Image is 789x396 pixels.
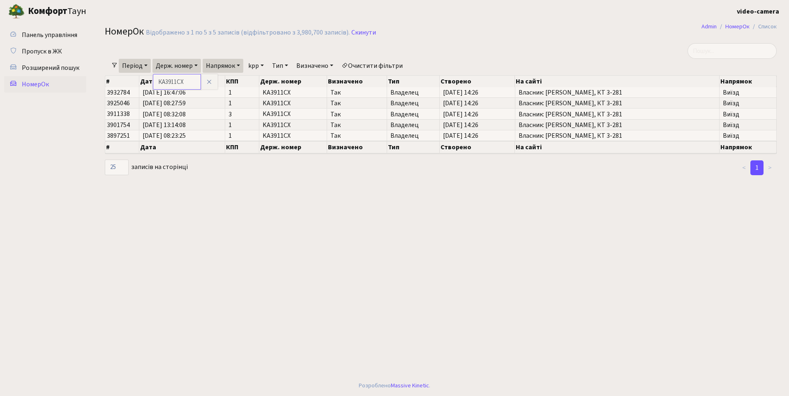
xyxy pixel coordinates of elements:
a: НомерОк [4,76,86,93]
a: kpp [245,59,267,73]
span: 3925046 [107,99,130,108]
span: [DATE] 08:23:25 [143,132,221,139]
th: Тип [387,76,440,87]
span: Пропуск в ЖК [22,47,62,56]
th: На сайті [515,76,720,87]
select: записів на сторінці [105,160,129,175]
a: Період [119,59,151,73]
span: Так [330,111,383,118]
span: [DATE] 16:47:06 [143,89,221,96]
span: Виїзд [723,100,773,107]
a: Визначено [293,59,337,73]
th: Тип [387,141,440,153]
span: Так [330,89,383,96]
button: Переключити навігацію [103,5,123,18]
span: Владелец [390,89,436,96]
a: Панель управління [4,27,86,43]
span: Розширений пошук [22,63,79,72]
span: KA3911CX [263,88,291,97]
span: Виїзд [723,132,773,139]
th: Дата [139,76,225,87]
span: [DATE] 14:26 [443,132,512,139]
span: 3 [228,111,256,118]
a: Скинути [351,29,376,37]
a: Пропуск в ЖК [4,43,86,60]
label: записів на сторінці [105,160,188,175]
span: Владелец [390,100,436,107]
th: Створено [440,141,515,153]
th: Створено [440,76,515,87]
span: Панель управління [22,30,77,39]
div: Відображено з 1 по 5 з 5 записів (відфільтровано з 3,980,700 записів). [146,29,350,37]
span: Владелец [390,111,436,118]
span: Власник: [PERSON_NAME], КТ 3-281 [519,111,716,118]
th: КПП [225,76,259,87]
th: Держ. номер [259,141,327,153]
img: logo.png [8,3,25,20]
a: НомерОк [725,22,750,31]
span: 3911338 [107,110,130,119]
span: 1 [228,122,256,128]
span: Власник: [PERSON_NAME], КТ 3-281 [519,100,716,107]
span: 1 [228,100,256,107]
span: Владелец [390,132,436,139]
span: Так [330,122,383,128]
span: Таун [28,5,86,19]
span: Виїзд [723,111,773,118]
span: [DATE] 14:26 [443,100,512,107]
th: Держ. номер [259,76,327,87]
th: Дата [139,141,225,153]
a: Admin [701,22,717,31]
b: Комфорт [28,5,67,18]
th: # [105,141,139,153]
span: [DATE] 14:26 [443,111,512,118]
a: video-camera [737,7,779,16]
span: [DATE] 08:32:08 [143,111,221,118]
th: Напрямок [720,76,777,87]
span: KA3911CX [263,131,291,140]
a: Тип [269,59,291,73]
div: Розроблено . [359,381,430,390]
nav: breadcrumb [689,18,789,35]
span: 1 [228,89,256,96]
span: KA3911CX [263,99,291,108]
a: Напрямок [203,59,243,73]
span: Власник: [PERSON_NAME], КТ 3-281 [519,122,716,128]
span: KA3911CX [263,110,291,119]
th: # [105,76,139,87]
li: Список [750,22,777,31]
span: KA3911CX [263,120,291,130]
span: [DATE] 13:14:08 [143,122,221,128]
span: Так [330,132,383,139]
a: Massive Kinetic [391,381,429,390]
a: Держ. номер [152,59,201,73]
span: 3932784 [107,88,130,97]
span: Так [330,100,383,107]
th: Визначено [327,76,387,87]
span: Виїзд [723,89,773,96]
th: КПП [225,141,259,153]
a: Розширений пошук [4,60,86,76]
th: Напрямок [720,141,777,153]
span: 3897251 [107,131,130,140]
span: [DATE] 08:27:59 [143,100,221,107]
span: [DATE] 14:26 [443,122,512,128]
span: [DATE] 14:26 [443,89,512,96]
span: НомерОк [105,24,144,39]
a: 1 [750,160,764,175]
th: На сайті [515,141,720,153]
span: Власник: [PERSON_NAME], КТ 3-281 [519,89,716,96]
span: Владелец [390,122,436,128]
span: 3901754 [107,120,130,130]
span: 1 [228,132,256,139]
span: НомерОк [22,80,49,89]
th: Визначено [327,141,387,153]
span: Виїзд [723,122,773,128]
a: Очистити фільтри [338,59,406,73]
input: Пошук... [687,43,777,59]
span: Власник: [PERSON_NAME], КТ 3-281 [519,132,716,139]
